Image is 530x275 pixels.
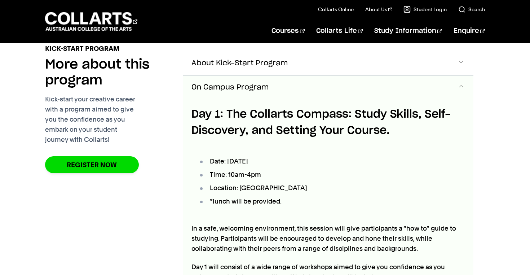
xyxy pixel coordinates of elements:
[374,19,442,43] a: Study Information
[271,19,304,43] a: Courses
[45,11,137,32] div: Go to homepage
[199,156,459,166] li: Date: [DATE]
[183,51,473,75] button: About Kick-Start Program
[191,106,459,139] h5: Day 1: The Collarts Compass: Study Skills, Self-Discovery, and Setting Your Course.
[316,19,363,43] a: Collarts Life
[458,6,485,13] a: Search
[318,6,354,13] a: Collarts Online
[191,223,459,254] p: In a safe, welcoming environment, this session will give participants a “how to” guide to studyin...
[45,94,171,145] p: Kick-start your creative career with a program aimed to give you the confidence as you embark on ...
[45,57,171,88] h2: More about this program
[199,170,459,180] li: Time: 10am-4pm
[199,183,459,193] li: Location: [GEOGRAPHIC_DATA]
[403,6,447,13] a: Student Login
[45,156,139,173] a: Register Now
[45,44,119,54] p: Kick-Start Program
[191,83,269,92] span: On Campus Program
[454,19,485,43] a: Enquire
[183,75,473,99] button: On Campus Program
[365,6,392,13] a: About Us
[199,196,459,206] li: *lunch will be provided.
[191,59,288,67] span: About Kick-Start Program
